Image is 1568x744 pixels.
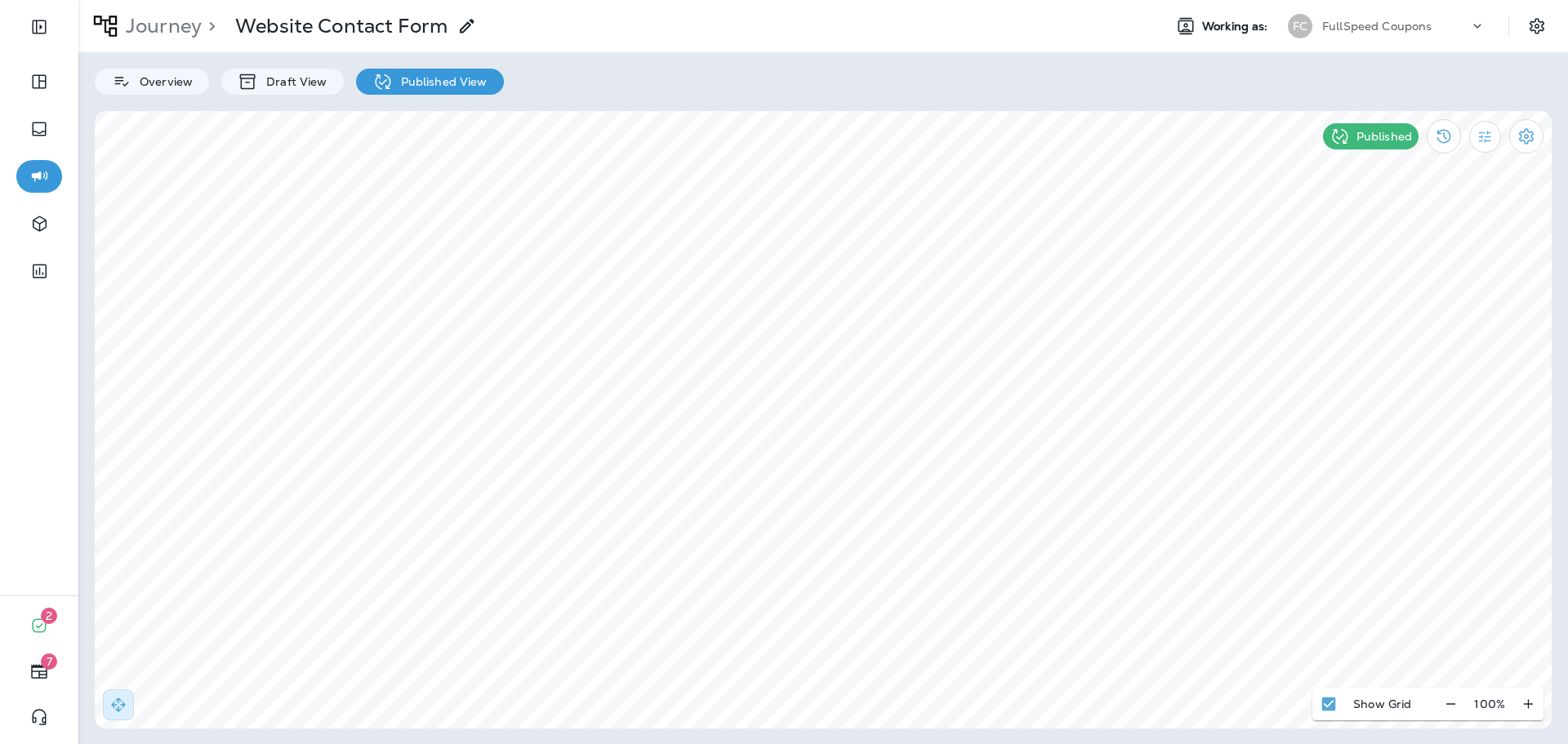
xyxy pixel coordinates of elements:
span: 7 [41,653,57,670]
button: Settings [1509,119,1543,154]
p: > [202,14,216,38]
p: FullSpeed Coupons [1322,20,1432,33]
p: Published [1356,130,1412,143]
p: Show Grid [1353,697,1411,711]
p: Overview [131,75,193,88]
span: Working as: [1202,20,1272,33]
button: Expand Sidebar [16,11,62,43]
p: Published View [393,75,488,88]
p: Journey [119,14,202,38]
button: Settings [1522,11,1552,41]
p: Website Contact Form [235,14,448,38]
div: FC [1288,14,1312,38]
p: Draft View [258,75,327,88]
p: 100 % [1474,697,1505,711]
button: View Changelog [1427,119,1461,154]
button: Filter Statistics [1469,121,1501,153]
span: 2 [41,608,57,624]
button: 7 [16,655,62,688]
button: 2 [16,609,62,642]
